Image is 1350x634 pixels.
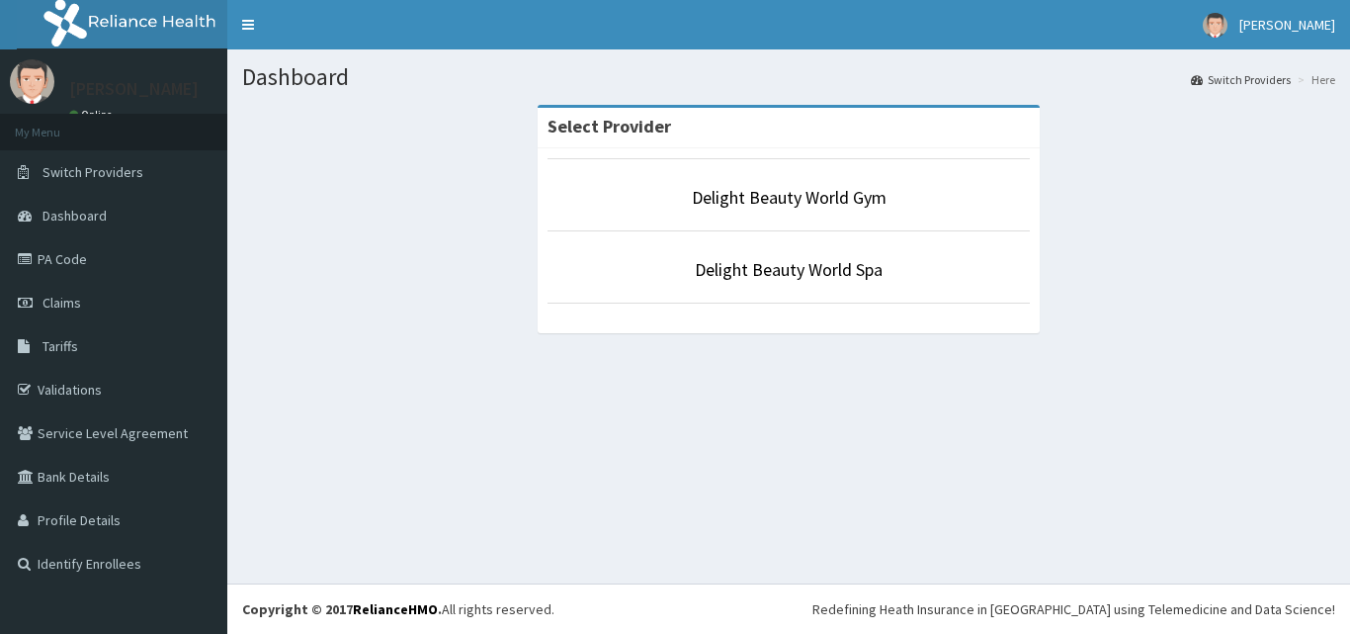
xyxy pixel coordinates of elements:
[242,64,1335,90] h1: Dashboard
[42,207,107,225] span: Dashboard
[42,294,81,312] span: Claims
[692,186,886,209] a: Delight Beauty World Gym
[227,584,1350,634] footer: All rights reserved.
[548,115,671,137] strong: Select Provider
[242,600,442,618] strong: Copyright © 2017 .
[695,258,883,281] a: Delight Beauty World Spa
[69,108,117,122] a: Online
[1239,16,1335,34] span: [PERSON_NAME]
[42,337,78,355] span: Tariffs
[812,599,1335,619] div: Redefining Heath Insurance in [GEOGRAPHIC_DATA] using Telemedicine and Data Science!
[10,59,54,104] img: User Image
[69,80,199,98] p: [PERSON_NAME]
[353,600,438,618] a: RelianceHMO
[1293,71,1335,88] li: Here
[1203,13,1227,38] img: User Image
[1191,71,1291,88] a: Switch Providers
[42,163,143,181] span: Switch Providers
